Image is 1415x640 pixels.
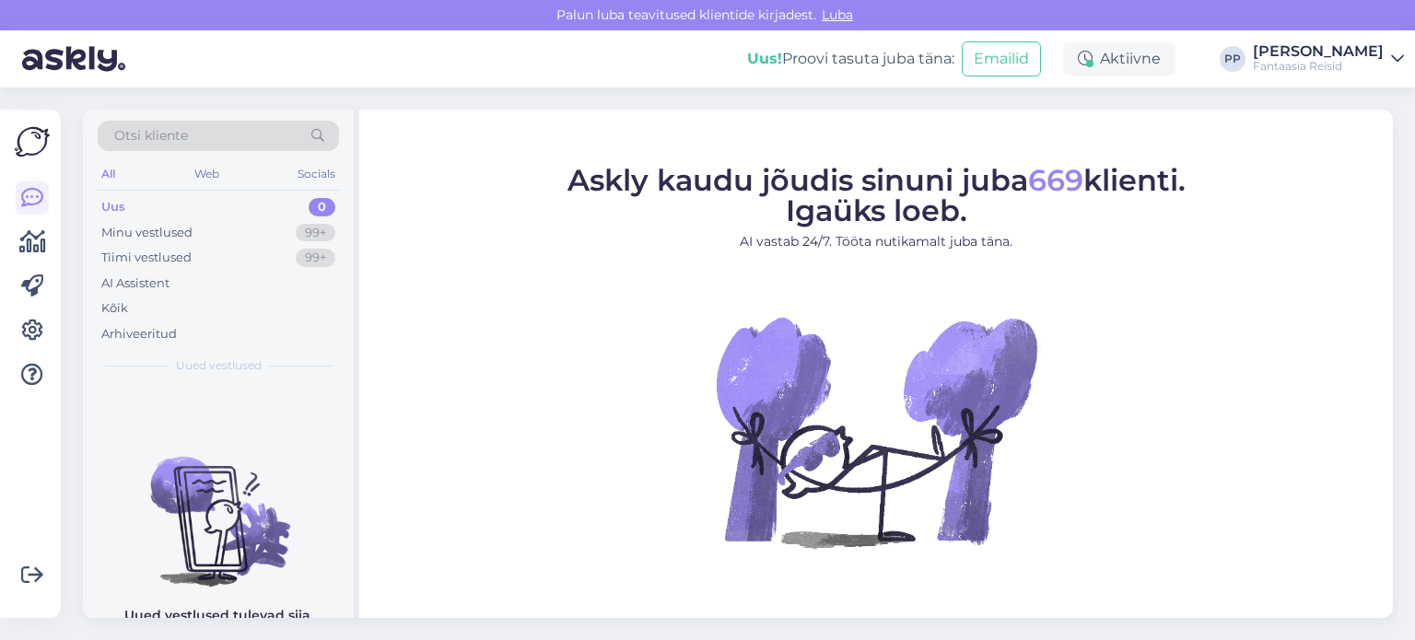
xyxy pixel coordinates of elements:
[124,606,313,625] p: Uued vestlused tulevad siia.
[309,198,335,216] div: 0
[710,265,1042,597] img: No Chat active
[176,357,262,374] span: Uued vestlused
[962,41,1041,76] button: Emailid
[567,161,1186,227] span: Askly kaudu jõudis sinuni juba klienti. Igaüks loeb.
[1253,44,1384,59] div: [PERSON_NAME]
[101,325,177,343] div: Arhiveeritud
[1253,44,1404,74] a: [PERSON_NAME]Fantaasia Reisid
[296,224,335,242] div: 99+
[101,299,128,318] div: Kõik
[98,162,119,186] div: All
[101,224,193,242] div: Minu vestlused
[101,274,170,293] div: AI Assistent
[816,6,859,23] span: Luba
[1220,46,1245,72] div: PP
[747,50,782,67] b: Uus!
[15,124,50,159] img: Askly Logo
[114,126,188,145] span: Otsi kliente
[567,231,1186,250] p: AI vastab 24/7. Tööta nutikamalt juba täna.
[294,162,339,186] div: Socials
[1253,59,1384,74] div: Fantaasia Reisid
[1063,42,1175,76] div: Aktiivne
[747,48,954,70] div: Proovi tasuta juba täna:
[83,424,354,589] img: No chats
[101,249,192,267] div: Tiimi vestlused
[296,249,335,267] div: 99+
[101,198,125,216] div: Uus
[1028,161,1083,197] span: 669
[191,162,223,186] div: Web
